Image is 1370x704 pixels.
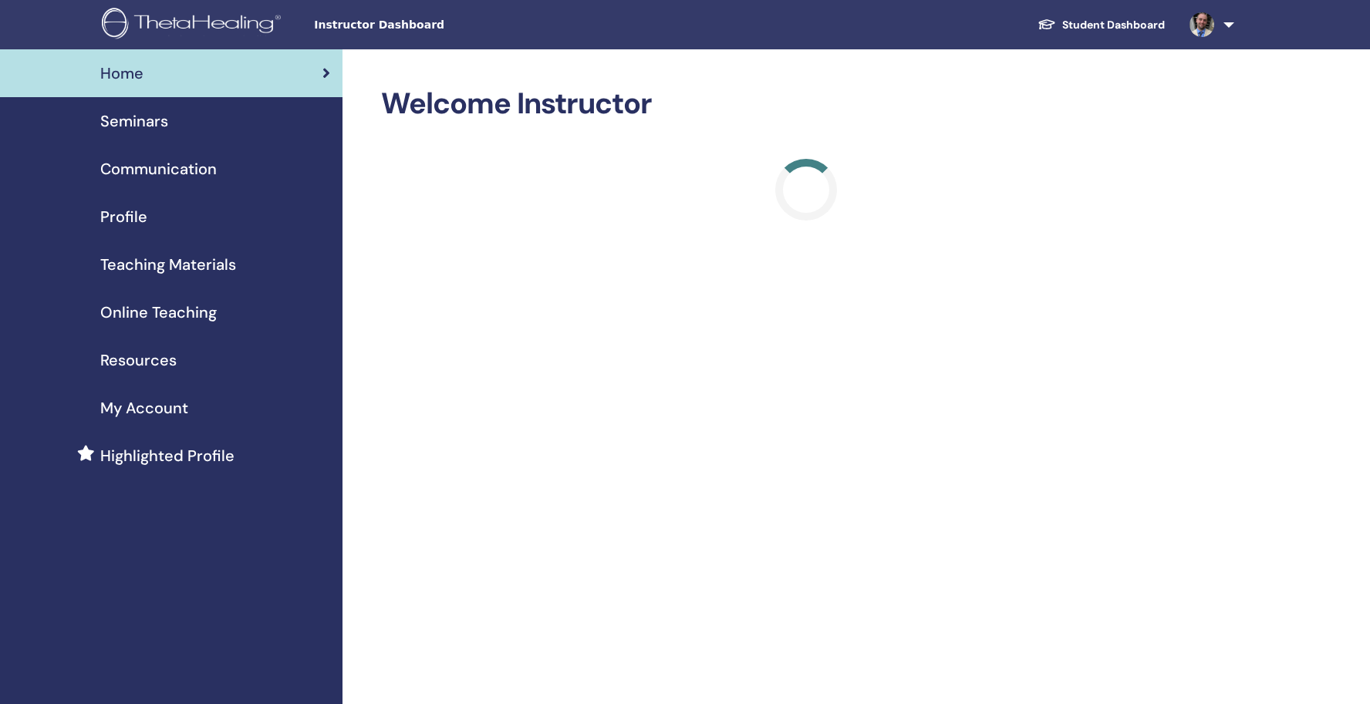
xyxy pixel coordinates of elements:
[100,349,177,372] span: Resources
[1038,18,1056,31] img: graduation-cap-white.svg
[102,8,286,42] img: logo.png
[100,396,188,419] span: My Account
[100,205,147,228] span: Profile
[100,62,143,85] span: Home
[1189,12,1214,37] img: default.jpg
[100,157,217,180] span: Communication
[100,301,217,324] span: Online Teaching
[314,17,545,33] span: Instructor Dashboard
[100,253,236,276] span: Teaching Materials
[381,86,1231,122] h2: Welcome Instructor
[1025,11,1177,39] a: Student Dashboard
[100,444,235,467] span: Highlighted Profile
[100,109,168,133] span: Seminars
